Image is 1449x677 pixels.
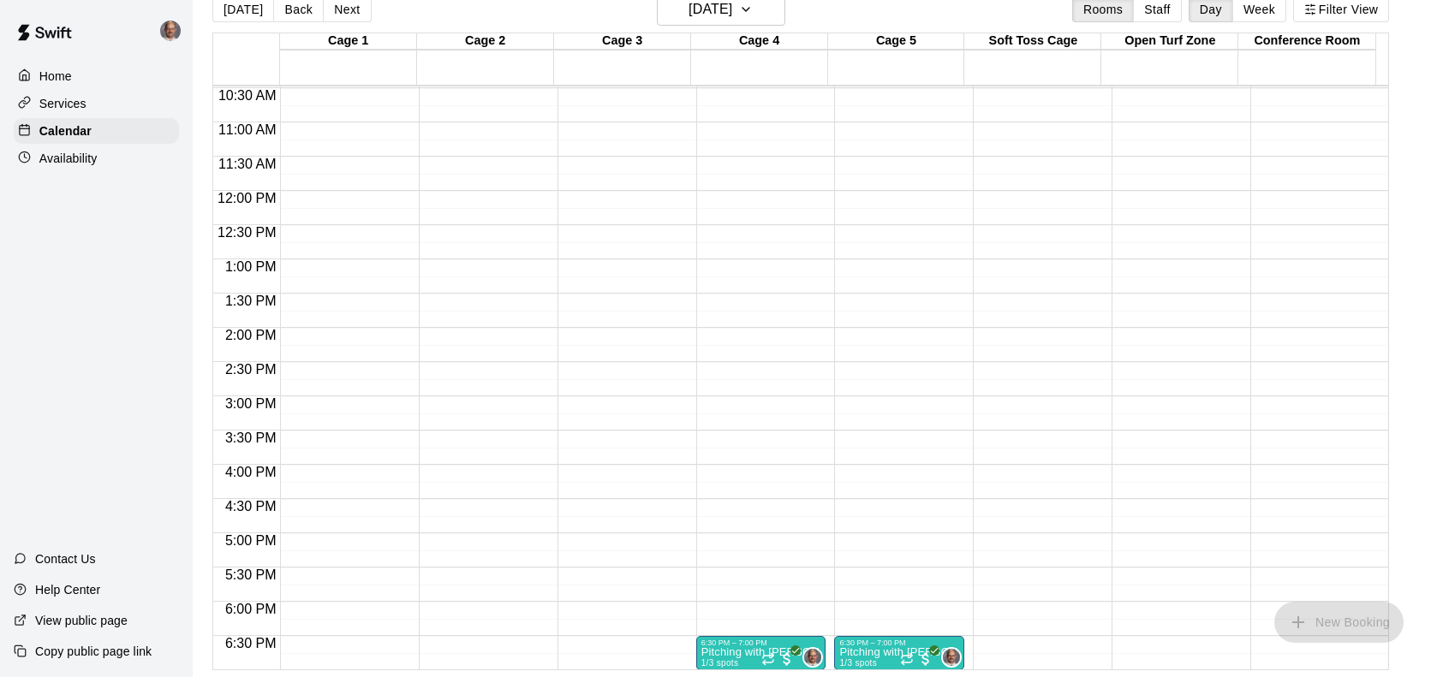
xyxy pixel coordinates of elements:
[221,533,281,548] span: 5:00 PM
[214,157,281,171] span: 11:30 AM
[39,122,92,140] p: Calendar
[691,33,828,50] div: Cage 4
[221,328,281,342] span: 2:00 PM
[834,636,964,670] div: 6:30 PM – 7:00 PM: Pitching with Don Eddy
[221,431,281,445] span: 3:30 PM
[417,33,554,50] div: Cage 2
[761,652,775,666] span: Recurring event
[39,68,72,85] p: Home
[39,95,86,112] p: Services
[14,91,179,116] a: Services
[35,550,96,567] p: Contact Us
[778,650,796,668] span: All customers have paid
[157,14,193,48] div: Don Eddy
[948,647,962,668] span: Don Eddy
[900,652,914,666] span: Recurring event
[941,647,962,668] div: Don Eddy
[14,118,179,144] a: Calendar
[221,396,281,411] span: 3:00 PM
[1274,614,1404,628] span: You don't have the permission to add bookings
[701,658,739,668] span: 1/3 spots filled
[221,362,281,377] span: 2:30 PM
[1101,33,1238,50] div: Open Turf Zone
[160,21,181,41] img: Don Eddy
[221,499,281,514] span: 4:30 PM
[802,647,823,668] div: Don Eddy
[917,650,934,668] span: All customers have paid
[221,636,281,650] span: 6:30 PM
[701,638,772,647] div: 6:30 PM – 7:00 PM
[214,122,281,137] span: 11:00 AM
[828,33,965,50] div: Cage 5
[221,567,281,582] span: 5:30 PM
[14,145,179,171] a: Availability
[14,63,179,89] a: Home
[213,225,280,240] span: 12:30 PM
[214,88,281,103] span: 10:30 AM
[1238,33,1375,50] div: Conference Room
[964,33,1101,50] div: Soft Toss Cage
[554,33,691,50] div: Cage 3
[839,658,877,668] span: 1/3 spots filled
[35,612,128,629] p: View public page
[35,643,152,660] p: Copy public page link
[280,33,417,50] div: Cage 1
[213,191,280,205] span: 12:00 PM
[221,294,281,308] span: 1:30 PM
[943,649,960,666] img: Don Eddy
[39,150,98,167] p: Availability
[221,465,281,479] span: 4:00 PM
[221,259,281,274] span: 1:00 PM
[804,649,821,666] img: Don Eddy
[221,602,281,616] span: 6:00 PM
[809,647,823,668] span: Don Eddy
[839,638,909,647] div: 6:30 PM – 7:00 PM
[35,581,100,598] p: Help Center
[696,636,826,670] div: 6:30 PM – 7:00 PM: Pitching with Don Eddy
